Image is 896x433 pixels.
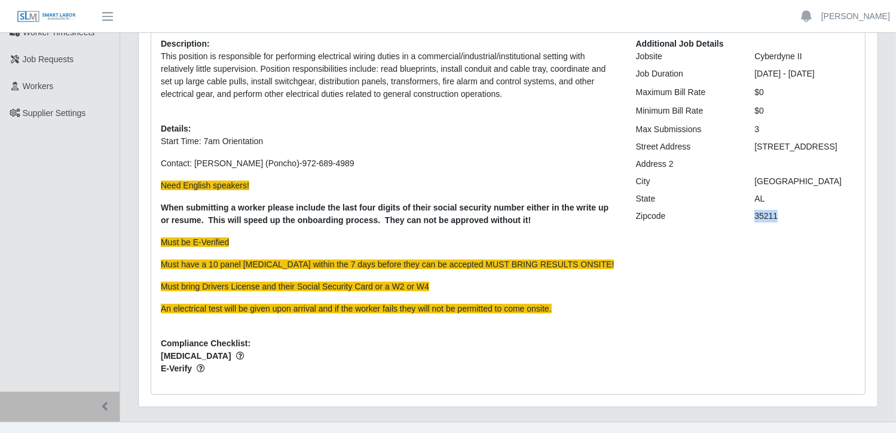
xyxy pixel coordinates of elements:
[745,86,864,99] div: $0
[636,39,724,48] b: Additional Job Details
[161,339,250,348] b: Compliance Checklist:
[745,50,864,63] div: Cyberdyne II
[161,135,618,148] p: Start Time: 7am Orientation
[161,282,429,291] span: Must bring Drivers License and their Social Security Card or a W2 or W4
[161,237,229,247] span: Must be E-Verified
[627,123,746,136] div: Max Submissions
[745,193,864,205] div: AL
[745,141,864,153] div: [STREET_ADDRESS]
[17,10,77,23] img: SLM Logo
[161,304,552,313] span: An electrical test will be given upon arrival and if the worker fails they will not be permitted ...
[23,81,54,91] span: Workers
[161,260,614,269] span: Must have a 10 panel [MEDICAL_DATA] within the 7 days before they can be accepted MUST BRING RESU...
[745,123,864,136] div: 3
[745,105,864,117] div: $0
[161,157,618,170] p: Contact: [PERSON_NAME] (Poncho)-972-689-4989
[745,210,864,222] div: 35211
[627,193,746,205] div: State
[161,203,608,225] strong: When submitting a worker please include the last four digits of their social security number eith...
[745,68,864,80] div: [DATE] - [DATE]
[627,158,746,170] div: Address 2
[23,54,74,64] span: Job Requests
[627,50,746,63] div: Jobsite
[627,210,746,222] div: Zipcode
[161,50,618,100] p: This position is responsible for performing electrical wiring duties in a commercial/industrial/i...
[23,108,86,118] span: Supplier Settings
[161,181,249,190] span: Need English speakers!
[627,141,746,153] div: Street Address
[161,362,618,375] span: E-Verify
[161,124,191,133] b: Details:
[821,10,890,23] a: [PERSON_NAME]
[745,175,864,188] div: [GEOGRAPHIC_DATA]
[161,350,618,362] span: [MEDICAL_DATA]
[627,86,746,99] div: Maximum Bill Rate
[627,105,746,117] div: Minimum Bill Rate
[627,175,746,188] div: City
[627,68,746,80] div: Job Duration
[161,39,210,48] b: Description:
